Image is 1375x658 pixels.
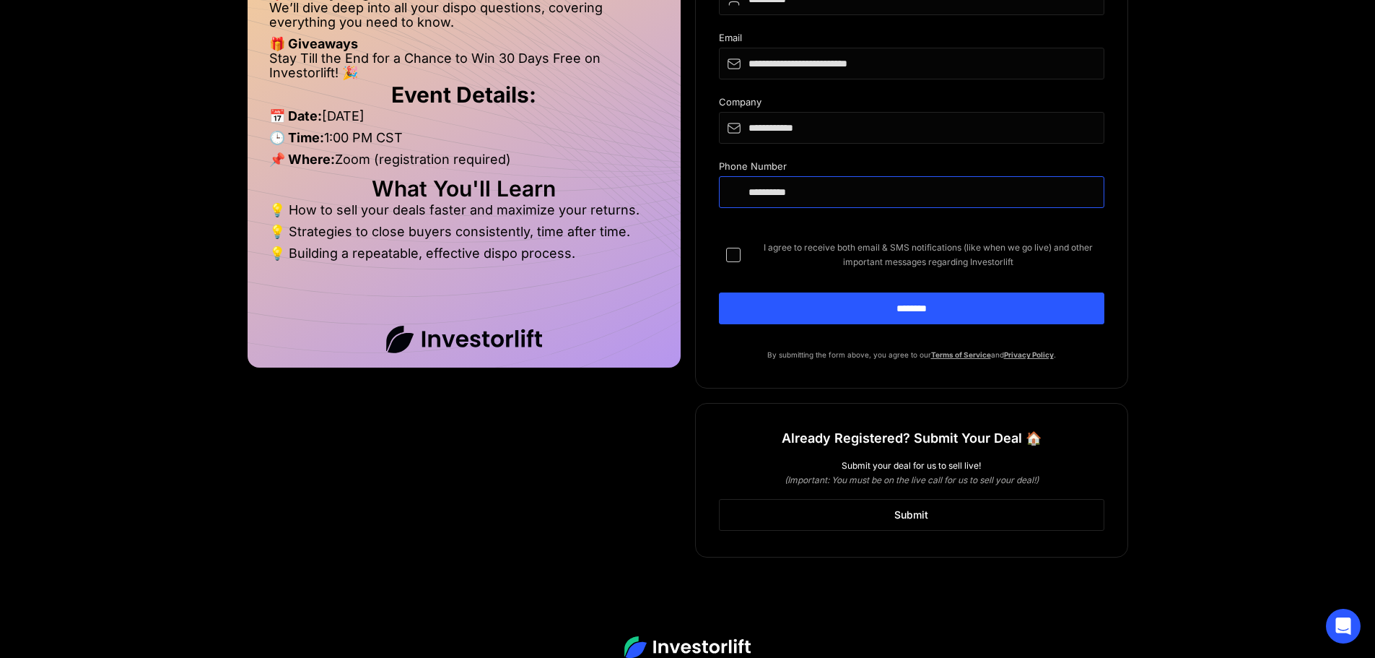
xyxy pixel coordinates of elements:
[269,152,659,174] li: Zoom (registration required)
[719,33,1104,48] div: Email
[719,347,1104,362] p: By submitting the form above, you agree to our and .
[719,97,1104,112] div: Company
[719,499,1104,531] a: Submit
[269,109,659,131] li: [DATE]
[269,203,659,225] li: 💡 How to sell your deals faster and maximize your returns.
[719,459,1104,473] div: Submit your deal for us to sell live!
[785,475,1039,485] em: (Important: You must be on the live call for us to sell your deal!)
[782,425,1042,451] h1: Already Registered? Submit Your Deal 🏠
[1326,609,1361,644] div: Open Intercom Messenger
[752,241,1104,269] span: I agree to receive both email & SMS notifications (like when we go live) and other important mess...
[269,246,659,261] li: 💡 Building a repeatable, effective dispo process.
[269,108,322,124] strong: 📅 Date:
[269,130,324,145] strong: 🕒 Time:
[269,225,659,246] li: 💡 Strategies to close buyers consistently, time after time.
[269,152,335,167] strong: 📌 Where:
[269,181,659,196] h2: What You'll Learn
[719,161,1104,176] div: Phone Number
[1004,350,1054,359] a: Privacy Policy
[391,82,536,108] strong: Event Details:
[931,350,991,359] a: Terms of Service
[269,131,659,152] li: 1:00 PM CST
[269,51,659,80] li: Stay Till the End for a Chance to Win 30 Days Free on Investorlift! 🎉
[269,1,659,37] li: We’ll dive deep into all your dispo questions, covering everything you need to know.
[269,36,358,51] strong: 🎁 Giveaways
